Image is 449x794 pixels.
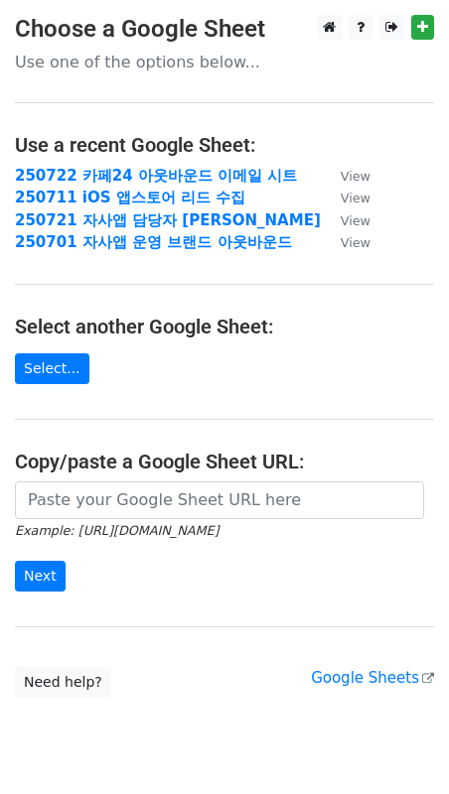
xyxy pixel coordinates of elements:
[15,233,292,251] a: 250701 자사앱 운영 브랜드 아웃바운드
[15,52,434,72] p: Use one of the options below...
[15,315,434,338] h4: Select another Google Sheet:
[15,523,219,538] small: Example: [URL][DOMAIN_NAME]
[15,211,321,229] a: 250721 자사앱 담당자 [PERSON_NAME]
[321,233,371,251] a: View
[341,191,371,205] small: View
[321,167,371,185] a: View
[15,561,66,592] input: Next
[15,189,245,206] a: 250711 iOS 앱스토어 리드 수집
[15,133,434,157] h4: Use a recent Google Sheet:
[321,211,371,229] a: View
[341,235,371,250] small: View
[311,669,434,687] a: Google Sheets
[15,15,434,44] h3: Choose a Google Sheet
[15,450,434,473] h4: Copy/paste a Google Sheet URL:
[15,481,424,519] input: Paste your Google Sheet URL here
[15,353,89,384] a: Select...
[341,169,371,184] small: View
[321,189,371,206] a: View
[341,213,371,228] small: View
[15,667,111,698] a: Need help?
[15,167,297,185] a: 250722 카페24 아웃바운드 이메일 시트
